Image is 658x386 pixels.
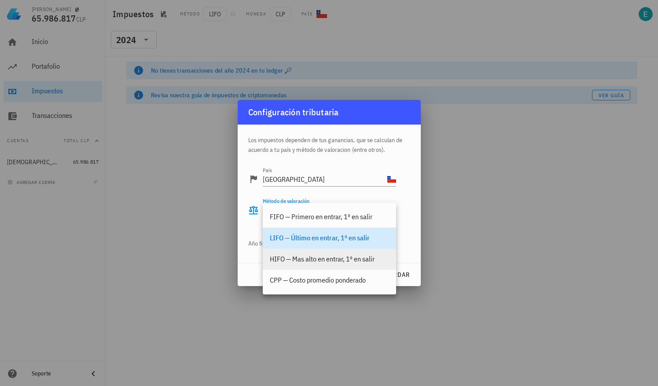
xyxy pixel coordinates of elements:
div: LIFO — Último en entrar, 1º en salir [270,234,389,242]
div: FIFO — Primero en entrar, 1º en salir [270,213,389,221]
div: HIFO — Mas alto en entrar, 1º en salir [270,255,389,263]
label: Método de valoración [263,198,309,204]
div: Método de valoraciónLIFO — Último en entrar, 1º en salir [263,203,396,218]
div: CL-icon [387,175,396,184]
div: CPP — Costo promedio ponderado [270,276,389,284]
label: País [263,167,272,173]
div: Configuración tributaria [248,105,339,119]
div: Año fiscal [248,233,396,254]
div: Los impuestos dependen de tus ganancias, que se calculan de acuerdo a tu país y método de valorac... [248,125,410,160]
